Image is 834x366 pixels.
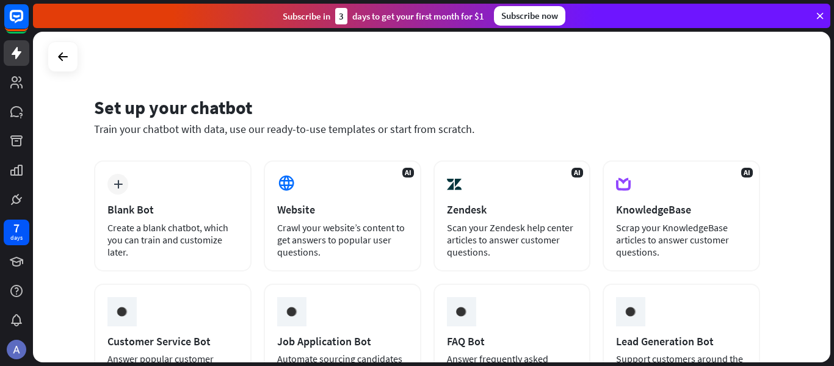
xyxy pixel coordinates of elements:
div: 7 [13,223,20,234]
div: 3 [335,8,347,24]
div: Subscribe in days to get your first month for $1 [283,8,484,24]
a: 7 days [4,220,29,245]
div: Subscribe now [494,6,565,26]
div: days [10,234,23,242]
